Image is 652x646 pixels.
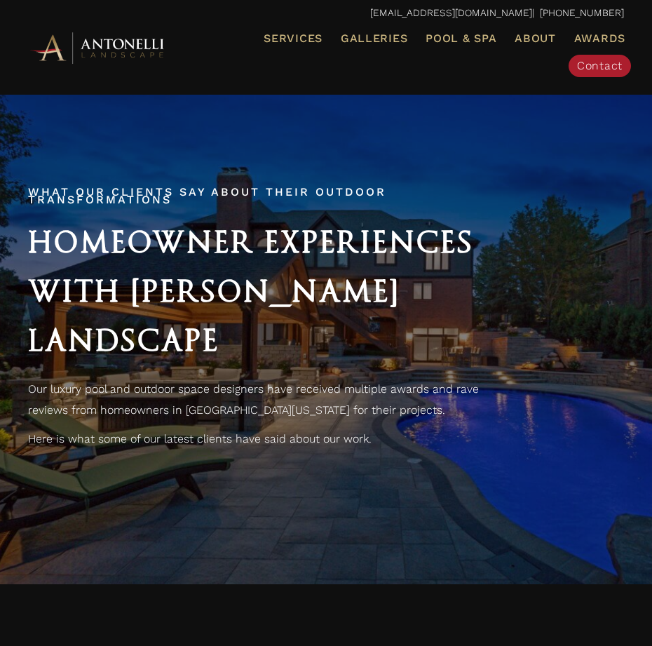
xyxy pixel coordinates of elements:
p: | [PHONE_NUMBER] [28,4,624,22]
p: Our luxury pool and outdoor space designers have received multiple awards and rave reviews from h... [28,379,496,422]
a: Awards [569,29,631,48]
span: Pool & Spa [426,32,496,45]
a: Contact [569,55,631,77]
a: [EMAIL_ADDRESS][DOMAIN_NAME] [370,7,532,18]
span: What Our Clients Say About Their Outdoor Transformations [28,185,386,206]
a: Pool & Spa [420,29,502,48]
a: About [509,29,562,48]
span: About [515,33,556,44]
span: Services [264,33,322,44]
span: Contact [577,59,623,72]
span: Homeowner Experiences With [PERSON_NAME] Landscape [28,224,474,358]
p: Here is what some of our latest clients have said about our work. [28,429,496,450]
img: Antonelli Horizontal Logo [28,30,168,65]
span: Awards [574,32,625,45]
a: Services [258,29,328,48]
a: Galleries [335,29,413,48]
span: Galleries [341,32,407,45]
